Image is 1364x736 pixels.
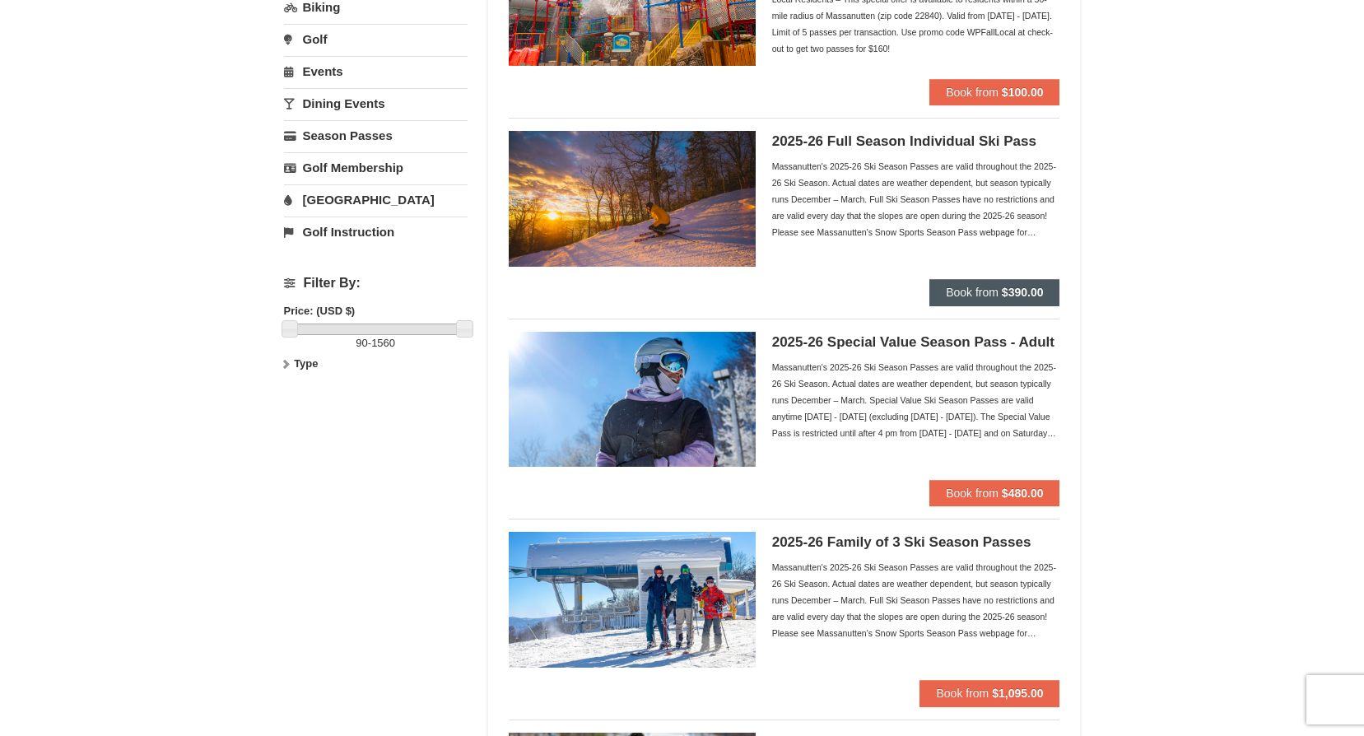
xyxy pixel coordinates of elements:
[772,133,1060,150] h5: 2025-26 Full Season Individual Ski Pass
[992,687,1043,700] strong: $1,095.00
[284,24,468,54] a: Golf
[284,217,468,247] a: Golf Instruction
[284,276,468,291] h4: Filter By:
[284,184,468,215] a: [GEOGRAPHIC_DATA]
[284,56,468,86] a: Events
[509,131,756,266] img: 6619937-208-2295c65e.jpg
[284,152,468,183] a: Golf Membership
[1002,487,1044,500] strong: $480.00
[772,334,1060,351] h5: 2025-26 Special Value Season Pass - Adult
[1002,86,1044,99] strong: $100.00
[1002,286,1044,299] strong: $390.00
[946,487,999,500] span: Book from
[284,335,468,352] label: -
[284,305,356,317] strong: Price: (USD $)
[946,286,999,299] span: Book from
[929,480,1059,506] button: Book from $480.00
[772,534,1060,551] h5: 2025-26 Family of 3 Ski Season Passes
[936,687,989,700] span: Book from
[509,532,756,667] img: 6619937-199-446e7550.jpg
[509,332,756,467] img: 6619937-198-dda1df27.jpg
[284,88,468,119] a: Dining Events
[772,559,1060,641] div: Massanutten's 2025-26 Ski Season Passes are valid throughout the 2025-26 Ski Season. Actual dates...
[284,120,468,151] a: Season Passes
[772,359,1060,441] div: Massanutten's 2025-26 Ski Season Passes are valid throughout the 2025-26 Ski Season. Actual dates...
[356,337,367,349] span: 90
[929,79,1059,105] button: Book from $100.00
[294,357,318,370] strong: Type
[772,158,1060,240] div: Massanutten's 2025-26 Ski Season Passes are valid throughout the 2025-26 Ski Season. Actual dates...
[919,680,1059,706] button: Book from $1,095.00
[946,86,999,99] span: Book from
[371,337,395,349] span: 1560
[929,279,1059,305] button: Book from $390.00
